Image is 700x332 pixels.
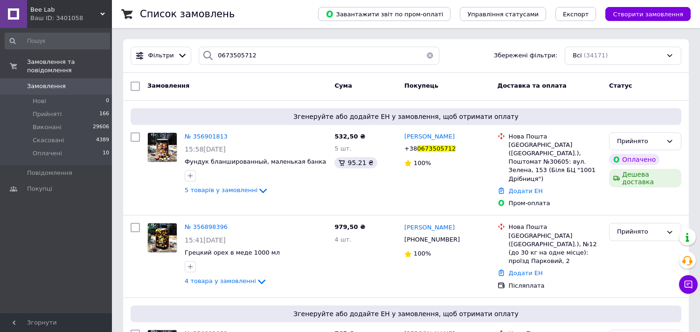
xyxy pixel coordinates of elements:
[99,110,109,118] span: 166
[334,236,351,243] span: 4 шт.
[33,149,62,158] span: Оплачені
[584,52,608,59] span: (34171)
[185,145,226,153] span: 15:58[DATE]
[609,169,681,187] div: Дешева доставка
[417,145,456,152] span: 0673505712
[467,11,539,18] span: Управління статусами
[404,132,455,141] a: [PERSON_NAME]
[404,236,460,243] span: [PHONE_NUMBER]
[134,112,678,121] span: Згенеруйте або додайте ЕН у замовлення, щоб отримати оплату
[334,145,351,152] span: 5 шт.
[148,223,177,252] img: Фото товару
[185,223,228,230] a: № 356898396
[326,10,443,18] span: Завантажити звіт по пром-оплаті
[30,6,100,14] span: Bee Lab
[30,14,112,22] div: Ваш ID: 3401058
[404,145,417,152] span: +38
[185,236,226,244] span: 15:41[DATE]
[509,223,602,231] div: Нова Пошта
[147,223,177,253] a: Фото товару
[140,8,235,20] h1: Список замовлень
[414,159,431,166] span: 100%
[33,97,46,105] span: Нові
[509,141,602,183] div: [GEOGRAPHIC_DATA] ([GEOGRAPHIC_DATA].), Поштомат №30605: вул. Зелена, 153 (Біля БЦ "1001 Дрібниця")
[498,82,567,89] span: Доставка та оплата
[509,282,602,290] div: Післяплата
[147,132,177,162] a: Фото товару
[404,224,455,231] span: [PERSON_NAME]
[573,51,582,60] span: Всі
[334,157,377,168] div: 95.21 ₴
[617,137,662,146] div: Прийнято
[613,11,683,18] span: Створити замовлення
[27,58,112,75] span: Замовлення та повідомлення
[185,277,267,284] a: 4 товара у замовленні
[509,270,543,277] a: Додати ЕН
[414,250,431,257] span: 100%
[185,187,269,194] a: 5 товарів у замовленні
[5,33,110,49] input: Пошук
[134,309,678,318] span: Згенеруйте або додайте ЕН у замовлення, щоб отримати оплату
[96,136,109,145] span: 4389
[27,185,52,193] span: Покупці
[563,11,589,18] span: Експорт
[185,187,257,194] span: 5 товарів у замовленні
[33,110,62,118] span: Прийняті
[33,136,64,145] span: Скасовані
[27,169,72,177] span: Повідомлення
[33,123,62,131] span: Виконані
[148,133,177,162] img: Фото товару
[404,82,438,89] span: Покупець
[93,123,109,131] span: 29606
[509,132,602,141] div: Нова Пошта
[421,47,439,65] button: Очистить
[334,223,365,230] span: 979,50 ₴
[199,47,439,65] input: Пошук за номером замовлення, ПІБ покупця, номером телефону, Email, номером накладної
[679,275,698,294] button: Чат з покупцем
[460,7,546,21] button: Управління статусами
[185,158,326,165] a: Фундук бланшированный, маленькая банка
[617,227,662,237] div: Прийнято
[185,278,256,285] span: 4 товара у замовленні
[334,82,352,89] span: Cума
[494,51,557,60] span: Збережені фільтри:
[318,7,450,21] button: Завантажити звіт по пром-оплаті
[103,149,109,158] span: 10
[509,232,602,266] div: [GEOGRAPHIC_DATA] ([GEOGRAPHIC_DATA].), №12 (до 30 кг на одне місце): проїзд Парковий, 2
[27,82,66,90] span: Замовлення
[404,133,455,140] span: [PERSON_NAME]
[106,97,109,105] span: 0
[404,223,455,232] a: [PERSON_NAME]
[509,187,543,194] a: Додати ЕН
[147,82,189,89] span: Замовлення
[609,154,659,165] div: Оплачено
[509,199,602,207] div: Пром-оплата
[185,133,228,140] a: № 356901813
[185,249,280,256] a: Грецкий орех в меде 1000 мл
[148,51,174,60] span: Фільтри
[555,7,596,21] button: Експорт
[596,10,691,17] a: Створити замовлення
[605,7,691,21] button: Створити замовлення
[334,133,365,140] span: 532,50 ₴
[609,82,632,89] span: Статус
